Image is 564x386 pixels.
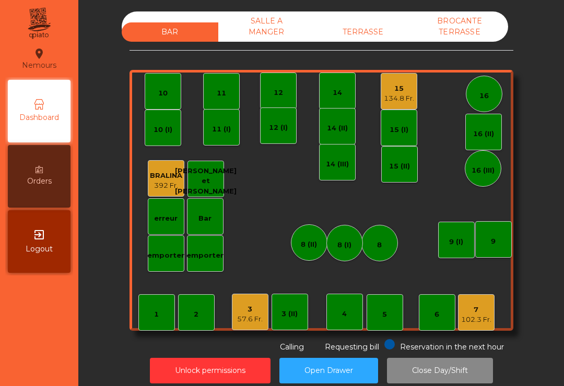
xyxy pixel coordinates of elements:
[449,237,463,247] div: 9 (I)
[150,358,271,383] button: Unlock permissions
[218,11,315,42] div: SALLE A MANGER
[154,125,172,135] div: 10 (I)
[212,124,231,135] div: 11 (I)
[154,213,178,224] div: erreur
[461,315,491,325] div: 102.3 Fr.
[472,165,495,176] div: 16 (III)
[194,309,198,320] div: 2
[274,88,283,98] div: 12
[325,342,379,352] span: Requesting bill
[333,88,342,98] div: 14
[384,83,414,94] div: 15
[281,309,298,319] div: 3 (II)
[122,22,218,42] div: BAR
[315,22,412,42] div: TERRASSE
[390,125,408,135] div: 15 (I)
[186,250,224,261] div: emporter
[27,176,52,187] span: Orders
[377,240,382,250] div: 8
[280,342,304,352] span: Calling
[154,309,159,320] div: 1
[434,309,439,320] div: 6
[382,309,387,320] div: 5
[150,171,182,181] div: BRALINA
[387,358,493,383] button: Close Day/Shift
[19,112,59,123] span: Dashboard
[175,166,237,197] div: [PERSON_NAME] et [PERSON_NAME]
[473,129,494,139] div: 16 (II)
[326,159,349,170] div: 14 (III)
[33,47,45,60] i: location_on
[237,314,263,324] div: 57.6 Fr.
[269,123,288,133] div: 12 (I)
[217,88,226,99] div: 11
[33,228,45,241] i: exit_to_app
[237,304,263,315] div: 3
[412,11,508,42] div: BROCANTE TERRASSE
[279,358,378,383] button: Open Drawer
[389,161,410,172] div: 15 (II)
[147,250,184,261] div: emporter
[327,123,348,134] div: 14 (II)
[400,342,504,352] span: Reservation in the next hour
[479,91,489,101] div: 16
[342,309,347,319] div: 4
[26,244,53,255] span: Logout
[198,213,211,224] div: Bar
[301,239,317,250] div: 8 (II)
[150,180,182,191] div: 392 Fr.
[384,93,414,104] div: 134.8 Fr.
[26,5,52,42] img: qpiato
[491,236,496,247] div: 9
[461,305,491,315] div: 7
[158,88,168,99] div: 10
[22,46,56,72] div: Nemours
[337,240,351,250] div: 8 (I)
